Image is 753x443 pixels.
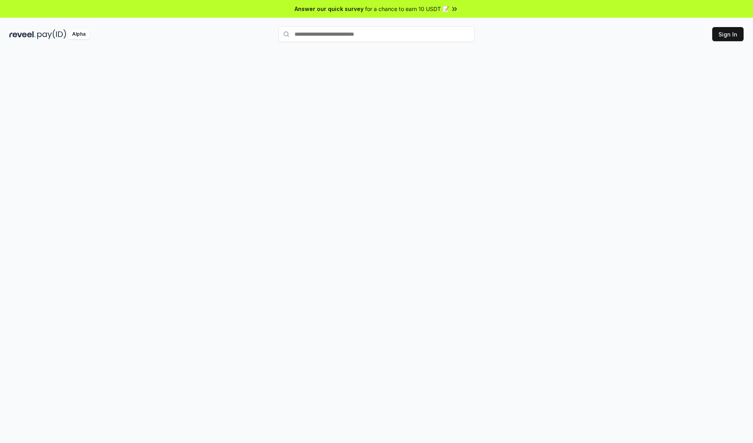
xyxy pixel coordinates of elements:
div: Alpha [68,29,90,39]
span: for a chance to earn 10 USDT 📝 [365,5,449,13]
img: reveel_dark [9,29,36,39]
button: Sign In [712,27,744,41]
img: pay_id [37,29,66,39]
span: Answer our quick survey [295,5,364,13]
